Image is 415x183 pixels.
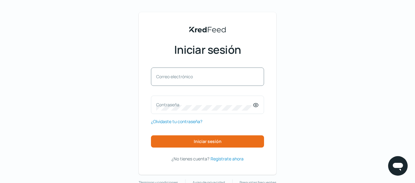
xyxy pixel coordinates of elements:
a: ¿Olvidaste tu contraseña? [151,118,202,125]
a: Regístrate ahora [211,155,244,163]
font: Contraseña [156,102,179,108]
img: icono de chat [392,160,404,172]
font: ¿Olvidaste tu contraseña? [151,119,202,124]
font: Iniciar sesión [194,138,222,144]
font: Iniciar sesión [174,42,241,57]
button: Iniciar sesión [151,135,264,148]
font: Regístrate ahora [211,156,244,162]
font: Correo electrónico [156,74,193,79]
font: ¿No tienes cuenta? [171,156,209,162]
